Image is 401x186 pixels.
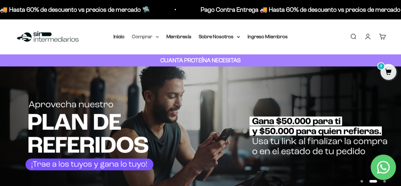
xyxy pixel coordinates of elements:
a: Ingreso Miembros [248,34,288,39]
summary: Comprar [132,32,159,41]
a: Inicio [113,34,125,39]
a: 0 [380,69,396,76]
mark: 0 [377,62,385,70]
summary: Sobre Nosotros [199,32,240,41]
a: Membresía [166,34,191,39]
strong: CUANTA PROTEÍNA NECESITAS [160,57,241,64]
